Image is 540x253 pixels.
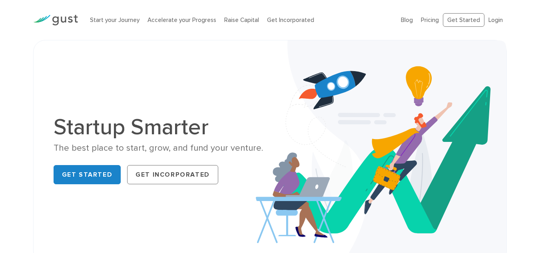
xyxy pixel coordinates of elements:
[33,15,78,26] img: Gust Logo
[267,16,314,24] a: Get Incorporated
[127,165,218,184] a: Get Incorporated
[421,16,439,24] a: Pricing
[401,16,413,24] a: Blog
[224,16,259,24] a: Raise Capital
[488,16,503,24] a: Login
[54,165,121,184] a: Get Started
[147,16,216,24] a: Accelerate your Progress
[90,16,139,24] a: Start your Journey
[443,13,484,27] a: Get Started
[54,142,264,154] div: The best place to start, grow, and fund your venture.
[54,116,264,138] h1: Startup Smarter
